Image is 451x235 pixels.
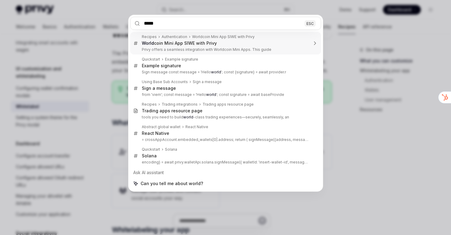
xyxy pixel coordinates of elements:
span: Can you tell me about world? [141,181,203,187]
p: encoding} = await privy.walletApi.solana.signMessage({ walletId: 'insert-wallet-id', message: 'H [142,160,308,165]
div: Example signature [142,63,181,68]
b: world [211,70,221,74]
div: Using Base Sub Accounts [142,79,188,84]
div: Trading integrations [162,102,198,107]
div: Solana [142,153,157,159]
p: Sign message const message = 'Hello '; const {signature} = await provider.r [142,70,308,75]
div: Ask AI assistant [130,167,321,178]
div: Sign a message [142,86,176,91]
div: React Native [142,131,169,136]
p: = crossAppAccount.embedded_wallets[0].address; return ( signMessage({address, message: 'Hel [142,137,308,142]
div: Quickstart [142,57,160,62]
p: from 'viem'; const message = 'Hello '; const signature = await baseProvide [142,92,308,97]
p: Privy offers a seamless integration with Worldcoin Mini Apps. This guide [142,47,308,52]
div: Trading apps resource page [202,102,254,107]
div: Abstract global wallet [142,125,181,129]
div: Solana [165,147,177,152]
div: ESC [305,20,316,26]
b: World [142,40,154,46]
div: Quickstart [142,147,160,152]
b: world [183,115,193,119]
div: Worldcoin Mini App SIWE with Privy [192,34,255,39]
div: Example signature [165,57,198,62]
div: Trading apps resource page [142,108,202,114]
div: coin Mini App SIWE with Privy [142,40,217,46]
div: Recipes [142,34,157,39]
b: world [206,92,216,97]
div: Recipes [142,102,157,107]
div: React Native [185,125,208,129]
div: Authentication [162,34,187,39]
div: Sign a message [193,79,222,84]
p: tools you need to build -class trading experiences—securely, seamlessly, an [142,115,308,120]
